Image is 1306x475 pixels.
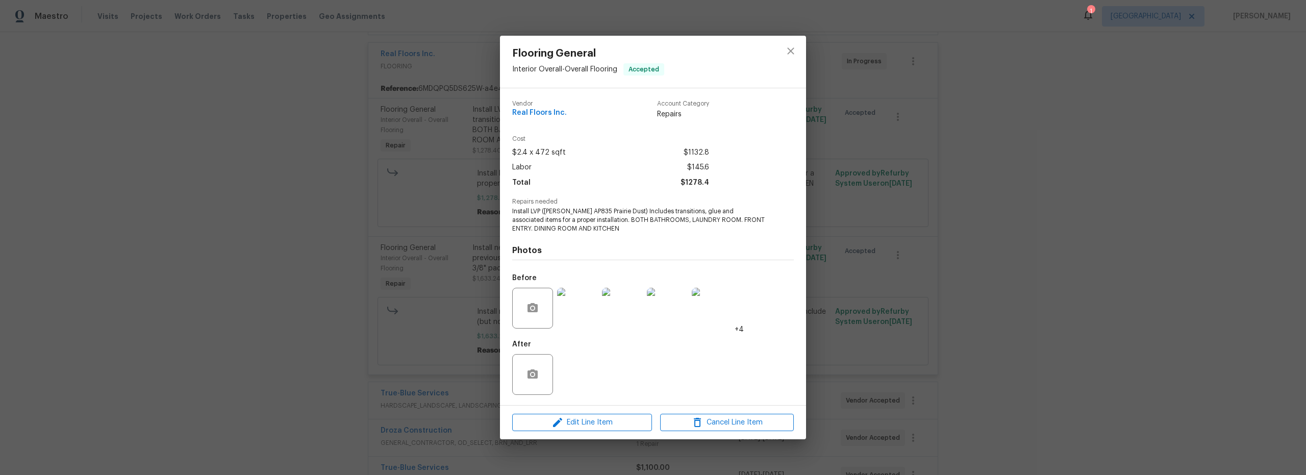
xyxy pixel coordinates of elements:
h4: Photos [512,245,794,256]
span: Interior Overall - Overall Flooring [512,66,617,73]
span: Accepted [624,64,663,74]
span: Total [512,176,531,190]
span: Vendor [512,101,567,107]
span: Cost [512,136,709,142]
span: Edit Line Item [515,416,649,429]
span: Real Floors Inc. [512,109,567,117]
button: Cancel Line Item [660,414,794,432]
button: close [778,39,803,63]
button: Edit Line Item [512,414,652,432]
span: Labor [512,160,532,175]
span: Cancel Line Item [663,416,791,429]
span: Install LVP ([PERSON_NAME] AP835 Prairie Dust) Includes transitions, glue and associated items fo... [512,207,766,233]
h5: After [512,341,531,348]
span: Flooring General [512,48,664,59]
span: $1132.8 [684,145,709,160]
span: +4 [735,324,744,335]
span: Account Category [657,101,709,107]
span: Repairs needed [512,198,794,205]
div: 1 [1087,6,1094,16]
span: $2.4 x 472 sqft [512,145,566,160]
span: $145.6 [687,160,709,175]
span: $1278.4 [681,176,709,190]
span: Repairs [657,109,709,119]
h5: Before [512,274,537,282]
